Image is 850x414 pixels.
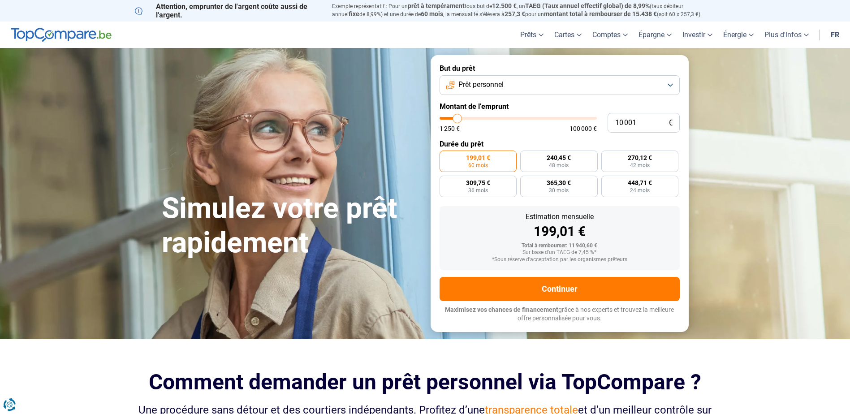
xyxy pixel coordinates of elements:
[440,64,680,73] label: But du prêt
[458,80,504,90] span: Prêt personnel
[440,75,680,95] button: Prêt personnel
[440,277,680,301] button: Continuer
[447,243,673,249] div: Total à rembourser: 11 940,60 €
[447,257,673,263] div: *Sous réserve d'acceptation par les organismes prêteurs
[447,225,673,238] div: 199,01 €
[349,10,359,17] span: fixe
[468,188,488,193] span: 36 mois
[466,180,490,186] span: 309,75 €
[549,22,587,48] a: Cartes
[677,22,718,48] a: Investir
[440,102,680,111] label: Montant de l'emprunt
[549,188,569,193] span: 30 mois
[669,119,673,127] span: €
[11,28,112,42] img: TopCompare
[628,180,652,186] span: 448,71 €
[468,163,488,168] span: 60 mois
[515,22,549,48] a: Prêts
[447,250,673,256] div: Sur base d'un TAEG de 7,45 %*
[440,140,680,148] label: Durée du prêt
[570,125,597,132] span: 100 000 €
[630,188,650,193] span: 24 mois
[162,191,420,260] h1: Simulez votre prêt rapidement
[547,180,571,186] span: 365,30 €
[505,10,525,17] span: 257,3 €
[135,370,716,394] h2: Comment demander un prêt personnel via TopCompare ?
[466,155,490,161] span: 199,01 €
[421,10,443,17] span: 60 mois
[633,22,677,48] a: Épargne
[332,2,716,18] p: Exemple représentatif : Pour un tous but de , un (taux débiteur annuel de 8,99%) et une durée de ...
[630,163,650,168] span: 42 mois
[759,22,814,48] a: Plus d'infos
[547,155,571,161] span: 240,45 €
[408,2,465,9] span: prêt à tempérament
[445,306,558,313] span: Maximisez vos chances de financement
[440,306,680,323] p: grâce à nos experts et trouvez la meilleure offre personnalisée pour vous.
[525,2,650,9] span: TAEG (Taux annuel effectif global) de 8,99%
[549,163,569,168] span: 48 mois
[492,2,517,9] span: 12.500 €
[440,125,460,132] span: 1 250 €
[718,22,759,48] a: Énergie
[135,2,321,19] p: Attention, emprunter de l'argent coûte aussi de l'argent.
[628,155,652,161] span: 270,12 €
[447,213,673,220] div: Estimation mensuelle
[587,22,633,48] a: Comptes
[544,10,657,17] span: montant total à rembourser de 15.438 €
[825,22,845,48] a: fr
